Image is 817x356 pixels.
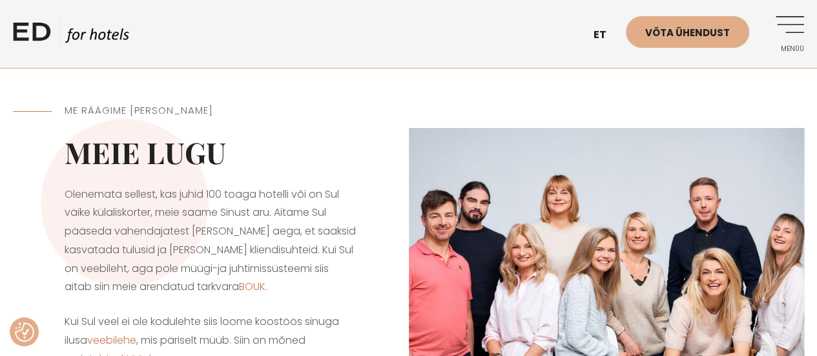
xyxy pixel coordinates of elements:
[769,45,804,53] span: Menüü
[769,16,804,52] a: Menüü
[87,333,136,348] a: veebilehe
[587,19,626,51] a: et
[65,134,357,169] h2: Meie lugu
[626,16,749,48] a: Võta ühendust
[239,279,265,294] a: BOUK
[65,103,357,118] h5: ME RÄÄGIME [PERSON_NAME]
[13,19,129,52] a: ED HOTELS
[15,322,34,342] img: Revisit consent button
[15,322,34,342] button: Nõusolekueelistused
[65,185,357,297] p: Olenemata sellest, kas juhid 100 toaga hotelli või on Sul väike külaliskorter, meie saame Sinust ...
